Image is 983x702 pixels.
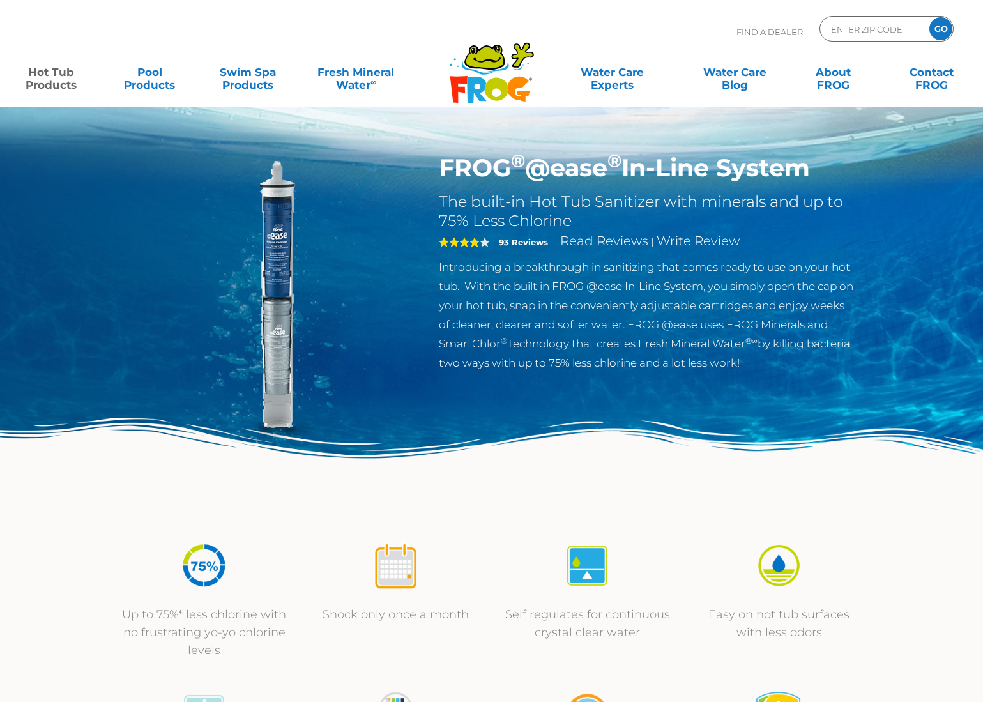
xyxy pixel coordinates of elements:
[443,26,541,103] img: Frog Products Logo
[929,17,952,40] input: GO
[560,233,648,248] a: Read Reviews
[180,542,228,590] img: icon-atease-75percent-less
[439,257,856,372] p: Introducing a breakthrough in sanitizing that comes ready to use on your hot tub. With the built ...
[697,59,773,85] a: Water CareBlog
[736,16,803,48] p: Find A Dealer
[121,606,287,659] p: Up to 75%* less chlorine with no frustrating yo-yo chlorine levels
[651,236,654,248] span: |
[755,542,803,590] img: icon-atease-easy-on
[894,59,970,85] a: ContactFROG
[499,237,548,247] strong: 93 Reviews
[551,59,675,85] a: Water CareExperts
[501,336,507,346] sup: ®
[795,59,872,85] a: AboutFROG
[370,77,376,87] sup: ∞
[745,336,758,346] sup: ®∞
[210,59,286,85] a: Swim SpaProducts
[439,192,856,231] h2: The built-in Hot Tub Sanitizer with minerals and up to 75% Less Chlorine
[607,149,621,172] sup: ®
[13,59,89,85] a: Hot TubProducts
[657,233,740,248] a: Write Review
[111,59,188,85] a: PoolProducts
[563,542,611,590] img: icon-atease-self-regulates
[439,153,856,183] h1: FROG @ease In-Line System
[128,153,420,446] img: inline-system.png
[511,149,525,172] sup: ®
[309,59,404,85] a: Fresh MineralWater∞
[505,606,671,641] p: Self regulates for continuous crystal clear water
[372,542,420,590] img: icon-atease-shock-once
[439,237,480,247] span: 4
[696,606,862,641] p: Easy on hot tub surfaces with less odors
[313,606,479,623] p: Shock only once a month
